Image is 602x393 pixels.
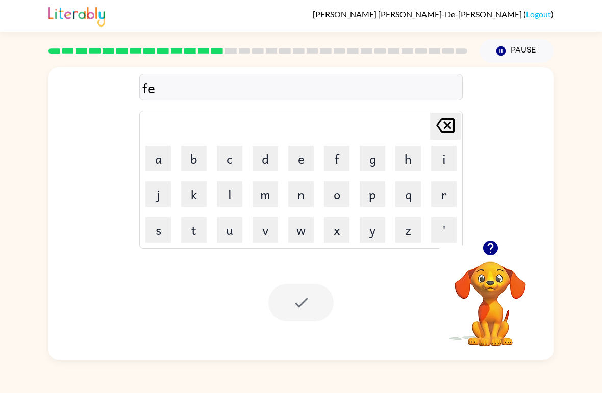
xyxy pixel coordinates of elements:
[431,146,457,171] button: i
[395,181,421,207] button: q
[217,181,242,207] button: l
[526,9,551,19] a: Logout
[360,146,385,171] button: g
[253,181,278,207] button: m
[48,4,105,27] img: Literably
[142,77,460,98] div: fe
[360,217,385,243] button: y
[395,146,421,171] button: h
[253,146,278,171] button: d
[360,181,385,207] button: p
[217,217,242,243] button: u
[288,146,314,171] button: e
[324,181,349,207] button: o
[324,146,349,171] button: f
[181,181,207,207] button: k
[431,217,457,243] button: '
[253,217,278,243] button: v
[217,146,242,171] button: c
[395,217,421,243] button: z
[480,39,554,63] button: Pause
[431,181,457,207] button: r
[313,9,554,19] div: ( )
[145,217,171,243] button: s
[181,217,207,243] button: t
[145,146,171,171] button: a
[288,181,314,207] button: n
[439,246,541,348] video: Your browser must support playing .mp4 files to use Literably. Please try using another browser.
[145,181,171,207] button: j
[313,9,523,19] span: [PERSON_NAME] [PERSON_NAME]-De-[PERSON_NAME]
[181,146,207,171] button: b
[288,217,314,243] button: w
[324,217,349,243] button: x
